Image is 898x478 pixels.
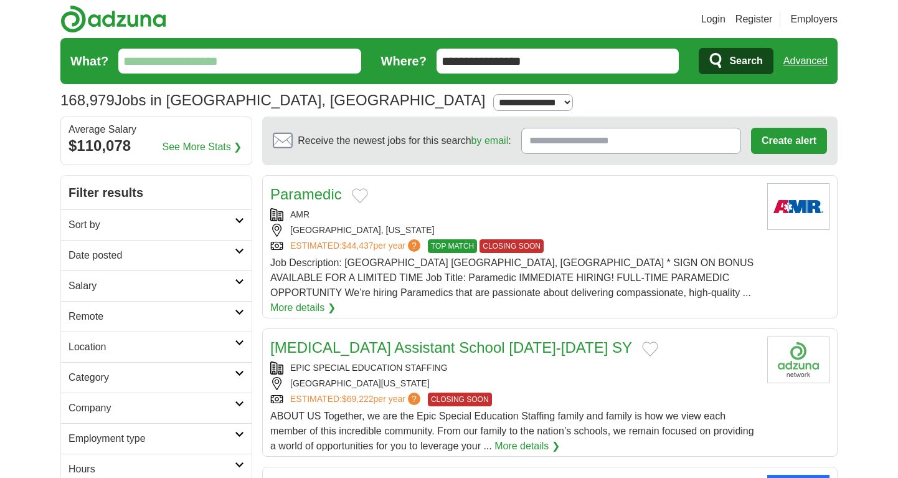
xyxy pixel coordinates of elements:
[290,393,423,406] a: ESTIMATED:$69,222per year?
[767,183,829,230] img: AMR logo
[61,332,252,362] a: Location
[270,361,757,375] div: EPIC SPECIAL EDUCATION STAFFING
[69,217,235,232] h2: Sort by
[270,300,336,315] a: More details ❯
[290,209,310,219] a: AMR
[480,239,544,253] span: CLOSING SOON
[381,52,427,70] label: Where?
[163,140,242,155] a: See More Stats ❯
[69,340,235,355] h2: Location
[729,49,762,74] span: Search
[701,12,725,27] a: Login
[69,135,244,157] div: $110,078
[642,342,658,356] button: Add to favorite jobs
[735,12,773,27] a: Register
[69,401,235,416] h2: Company
[471,135,509,146] a: by email
[270,224,757,237] div: [GEOGRAPHIC_DATA], [US_STATE]
[61,240,252,270] a: Date posted
[790,12,838,27] a: Employers
[342,394,374,404] span: $69,222
[69,248,235,263] h2: Date posted
[342,241,374,251] span: $44,437
[270,377,757,390] div: [GEOGRAPHIC_DATA][US_STATE]
[270,257,754,298] span: Job Description: [GEOGRAPHIC_DATA] [GEOGRAPHIC_DATA], [GEOGRAPHIC_DATA] * SIGN ON BONUS AVAILABLE...
[60,5,166,33] img: Adzuna logo
[783,49,828,74] a: Advanced
[61,176,252,209] h2: Filter results
[270,411,754,451] span: ABOUT US Together, we are the Epic Special Education Staffing family and family is how we view ea...
[61,423,252,454] a: Employment type
[61,301,252,332] a: Remote
[428,393,492,406] span: CLOSING SOON
[767,337,829,383] img: Company logo
[69,309,235,324] h2: Remote
[270,186,342,203] a: Paramedic
[60,89,115,112] span: 168,979
[298,133,511,148] span: Receive the newest jobs for this search :
[408,393,420,405] span: ?
[408,239,420,252] span: ?
[69,462,235,477] h2: Hours
[60,92,485,108] h1: Jobs in [GEOGRAPHIC_DATA], [GEOGRAPHIC_DATA]
[270,339,632,356] a: [MEDICAL_DATA] Assistant School [DATE]-[DATE] SY
[61,209,252,240] a: Sort by
[69,279,235,294] h2: Salary
[352,188,368,203] button: Add to favorite jobs
[70,52,108,70] label: What?
[751,128,827,154] button: Create alert
[61,362,252,393] a: Category
[69,431,235,446] h2: Employment type
[699,48,773,74] button: Search
[61,393,252,423] a: Company
[428,239,477,253] span: TOP MATCH
[69,370,235,385] h2: Category
[69,125,244,135] div: Average Salary
[290,239,423,253] a: ESTIMATED:$44,437per year?
[61,270,252,301] a: Salary
[494,439,560,454] a: More details ❯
